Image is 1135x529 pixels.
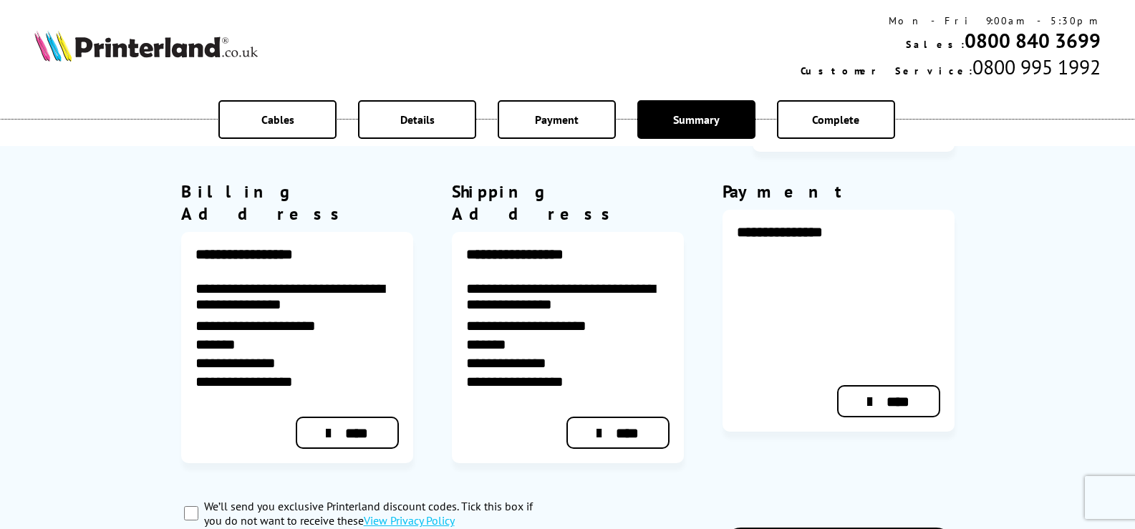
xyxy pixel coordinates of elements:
[906,38,965,51] span: Sales:
[400,112,435,127] span: Details
[965,27,1101,54] a: 0800 840 3699
[812,112,859,127] span: Complete
[204,499,552,528] label: We’ll send you exclusive Printerland discount codes. Tick this box if you do not want to receive ...
[801,14,1101,27] div: Mon - Fri 9:00am - 5:30pm
[535,112,579,127] span: Payment
[261,112,294,127] span: Cables
[972,54,1101,80] span: 0800 995 1992
[452,180,684,225] div: Shipping Address
[364,513,455,528] a: modal_privacy
[801,64,972,77] span: Customer Service:
[723,180,955,203] div: Payment
[673,112,720,127] span: Summary
[34,30,258,62] img: Printerland Logo
[181,180,413,225] div: Billing Address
